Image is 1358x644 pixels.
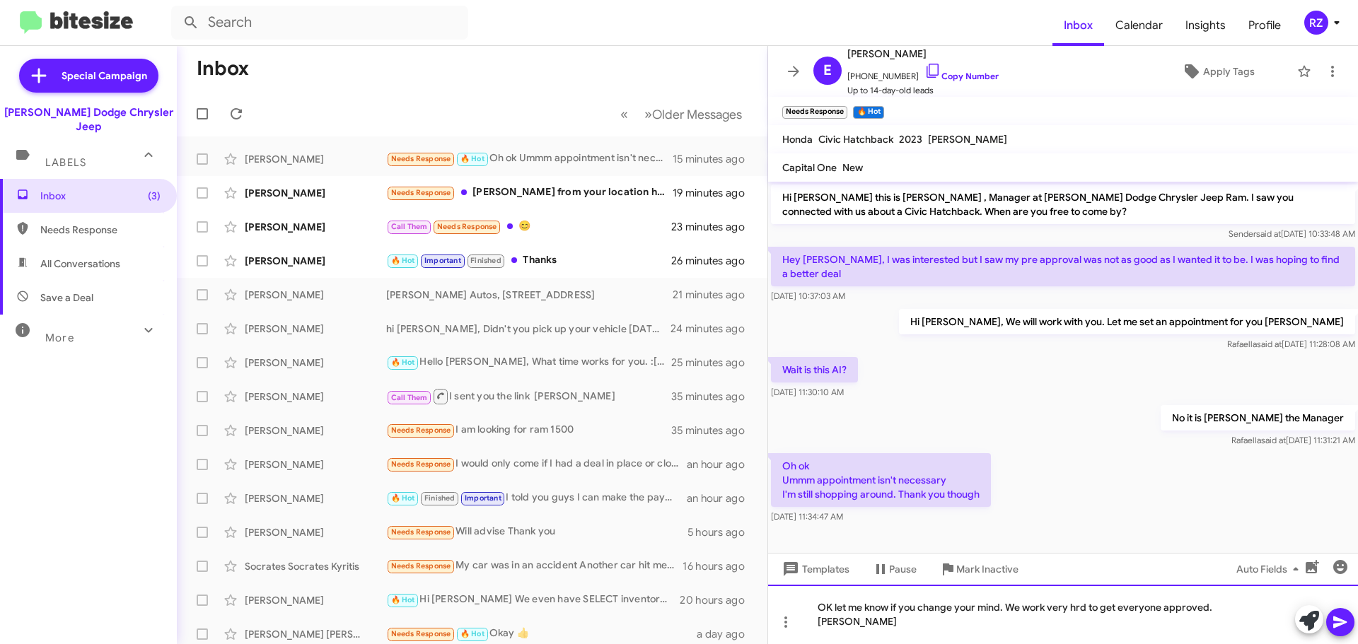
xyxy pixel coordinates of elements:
[391,154,451,163] span: Needs Response
[683,559,756,573] div: 16 hours ago
[386,490,687,506] div: I told you guys I can make the payments but to put a down payment down is not possible at the moment
[391,459,451,469] span: Needs Response
[697,627,756,641] div: a day ago
[956,556,1018,582] span: Mark Inactive
[245,254,386,268] div: [PERSON_NAME]
[818,133,893,146] span: Civic Hatchback
[1174,5,1237,46] a: Insights
[45,332,74,344] span: More
[687,457,756,472] div: an hour ago
[245,593,386,607] div: [PERSON_NAME]
[391,393,428,402] span: Call Them
[245,390,386,404] div: [PERSON_NAME]
[1104,5,1174,46] a: Calendar
[386,524,687,540] div: Will advise Thank you
[62,69,147,83] span: Special Campaign
[386,592,680,608] div: Hi [PERSON_NAME] We even have SELECT inventory that has additional incentives for the client. Wou...
[768,556,861,582] button: Templates
[768,585,1358,644] div: OK let me know if you change your mind. We work very hrd to get everyone approved. [PERSON_NAME]
[823,59,832,82] span: E
[687,525,756,539] div: 5 hours ago
[1052,5,1104,46] a: Inbox
[460,629,484,638] span: 🔥 Hot
[424,493,455,503] span: Finished
[673,152,756,166] div: 15 minutes ago
[853,106,883,119] small: 🔥 Hot
[386,322,671,336] div: hi [PERSON_NAME], Didn't you pick up your vehicle [DATE]?
[680,593,756,607] div: 20 hours ago
[391,493,415,503] span: 🔥 Hot
[245,491,386,505] div: [PERSON_NAME]
[671,254,756,268] div: 26 minutes ago
[391,358,415,367] span: 🔥 Hot
[245,288,386,302] div: [PERSON_NAME]
[771,357,858,382] p: Wait is this AI?
[19,59,158,93] a: Special Campaign
[386,185,673,201] div: [PERSON_NAME] from your location had reached out and was going to let me know when the Ram 2025 1...
[1231,435,1355,445] span: Rafaella [DATE] 11:31:21 AM
[1237,5,1292,46] a: Profile
[771,387,844,397] span: [DATE] 11:30:10 AM
[1203,59,1255,84] span: Apply Tags
[386,422,671,438] div: I am looking for ram 1500
[924,71,999,81] a: Copy Number
[245,356,386,370] div: [PERSON_NAME]
[386,218,671,235] div: 😊
[1236,556,1304,582] span: Auto Fields
[1292,11,1342,35] button: RZ
[673,186,756,200] div: 19 minutes ago
[671,322,756,336] div: 24 minutes ago
[652,107,742,122] span: Older Messages
[437,222,497,231] span: Needs Response
[771,511,843,522] span: [DATE] 11:34:47 AM
[636,100,750,129] button: Next
[771,291,845,301] span: [DATE] 10:37:03 AM
[771,185,1355,224] p: Hi [PERSON_NAME] this is [PERSON_NAME] , Manager at [PERSON_NAME] Dodge Chrysler Jeep Ram. I saw ...
[171,6,468,40] input: Search
[861,556,928,582] button: Pause
[687,491,756,505] div: an hour ago
[245,559,386,573] div: Socrates Socrates Kyritis
[386,626,697,642] div: Okay 👍
[1227,339,1355,349] span: Rafaella [DATE] 11:28:08 AM
[899,133,922,146] span: 2023
[386,151,673,167] div: Oh ok Ummm appointment isn't necessary I'm still shopping around. Thank you though
[771,453,991,507] p: Oh ok Ummm appointment isn't necessary I'm still shopping around. Thank you though
[148,189,161,203] span: (3)
[671,356,756,370] div: 25 minutes ago
[386,354,671,370] div: Hello [PERSON_NAME], What time works for you. :[PERSON_NAME]
[391,527,451,537] span: Needs Response
[245,457,386,472] div: [PERSON_NAME]
[644,105,652,123] span: »
[391,222,428,231] span: Call Them
[245,186,386,200] div: [PERSON_NAME]
[391,426,451,435] span: Needs Response
[928,556,1030,582] button: Mark Inactive
[1229,228,1355,239] span: Sender [DATE] 10:33:48 AM
[391,629,451,638] span: Needs Response
[612,100,637,129] button: Previous
[386,456,687,472] div: I would only come if I had a deal in place or close to it on the phone. I'm looking all round rig...
[40,291,93,305] span: Save a Deal
[40,223,161,237] span: Needs Response
[391,188,451,197] span: Needs Response
[1304,11,1328,35] div: RZ
[386,288,673,302] div: [PERSON_NAME] Autos, [STREET_ADDRESS]
[245,322,386,336] div: [PERSON_NAME]
[245,220,386,234] div: [PERSON_NAME]
[1145,59,1290,84] button: Apply Tags
[245,423,386,438] div: [PERSON_NAME]
[1161,405,1355,431] p: No it is [PERSON_NAME] the Manager
[928,133,1007,146] span: [PERSON_NAME]
[771,247,1355,286] p: Hey [PERSON_NAME], I was interested but I saw my pre approval was not as good as I wanted it to b...
[613,100,750,129] nav: Page navigation example
[391,256,415,265] span: 🔥 Hot
[465,493,501,503] span: Important
[470,256,501,265] span: Finished
[245,525,386,539] div: [PERSON_NAME]
[386,252,671,269] div: Thanks
[391,561,451,570] span: Needs Response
